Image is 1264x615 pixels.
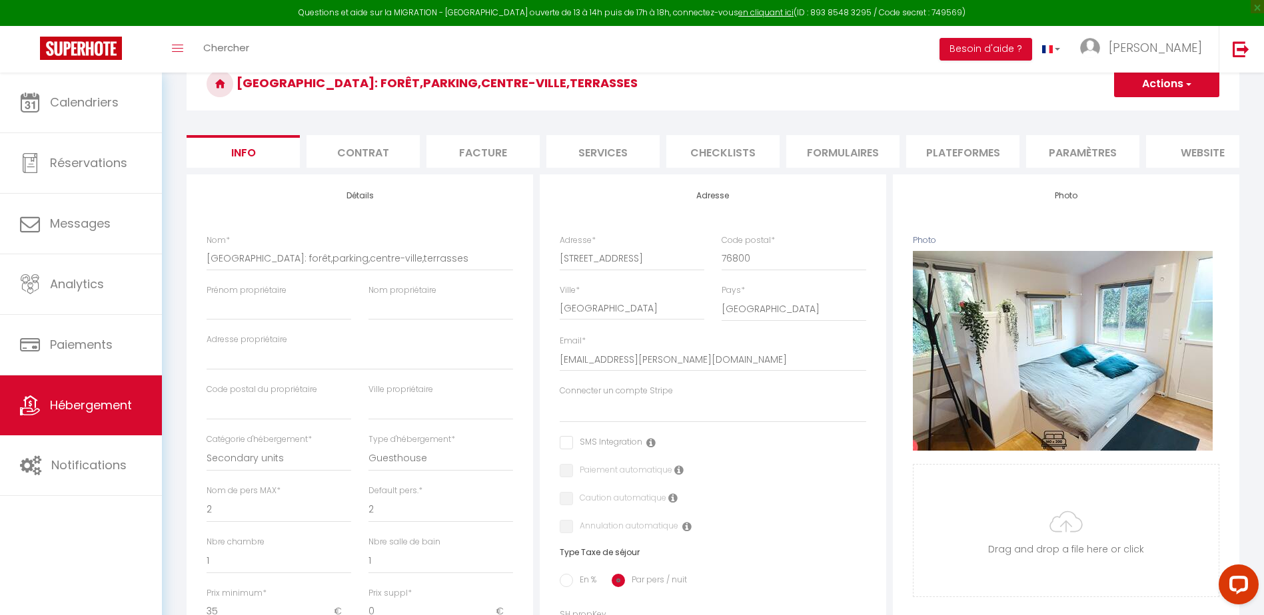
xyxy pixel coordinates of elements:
span: Analytics [50,276,104,292]
label: Type d'hébergement [368,433,455,446]
button: Supprimer [1034,341,1097,361]
label: Ville [560,284,580,297]
label: En % [573,574,596,588]
label: Prix minimum [207,587,267,600]
li: Services [546,135,660,168]
img: ... [1080,38,1100,58]
span: Réservations [50,154,127,171]
h4: Photo [913,191,1219,200]
span: Paiements [50,336,113,353]
label: Prénom propriétaire [207,284,287,297]
li: website [1146,135,1259,168]
li: Plateformes [906,135,1019,168]
h6: Type Taxe de séjour [560,548,866,557]
iframe: LiveChat chat widget [1208,559,1264,615]
img: logout [1233,41,1249,57]
h4: Adresse [560,191,866,200]
li: Paramètres [1026,135,1139,168]
button: Actions [1114,71,1219,97]
span: Calendriers [50,94,119,110]
label: Adresse propriétaire [207,333,287,346]
span: [PERSON_NAME] [1109,39,1202,56]
label: Nom propriétaire [368,284,436,297]
span: Messages [50,215,111,232]
img: Super Booking [40,37,122,60]
label: Connecter un compte Stripe [560,385,673,397]
span: Hébergement [50,397,132,413]
label: Code postal [722,234,775,247]
li: Checklists [666,135,780,168]
label: Adresse [560,234,596,247]
h4: Détails [207,191,513,200]
label: Paiement automatique [573,464,672,479]
label: Photo [913,234,936,247]
label: Nbre salle de bain [368,536,440,548]
label: Pays [722,284,745,297]
li: Info [187,135,300,168]
label: Nbre chambre [207,536,265,548]
li: Formulaires [786,135,900,168]
label: Par pers / nuit [625,574,687,588]
a: Chercher [193,26,259,73]
label: Caution automatique [573,492,666,507]
label: Catégorie d'hébergement [207,433,312,446]
label: Code postal du propriétaire [207,383,317,396]
h3: [GEOGRAPHIC_DATA]: forêt,parking,centre-ville,terrasses [187,57,1239,110]
span: Notifications [51,457,127,473]
li: Facture [426,135,540,168]
span: Chercher [203,41,249,55]
label: Default pers. [368,485,422,497]
label: Nom [207,234,230,247]
button: Besoin d'aide ? [940,38,1032,61]
label: Prix suppl [368,587,412,600]
label: Email [560,335,586,347]
li: Contrat [307,135,420,168]
a: en cliquant ici [738,7,794,18]
label: Nom de pers MAX [207,485,281,497]
a: ... [PERSON_NAME] [1070,26,1219,73]
label: Ville propriétaire [368,383,433,396]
